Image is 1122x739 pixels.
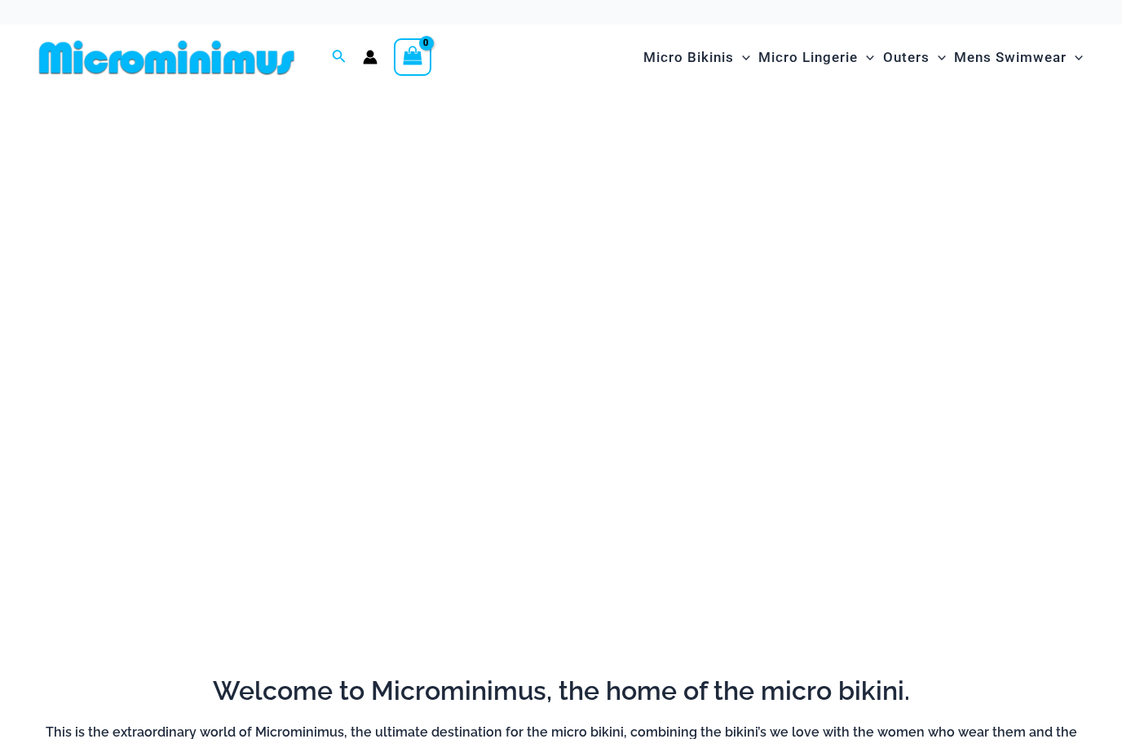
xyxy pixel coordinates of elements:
span: Outers [883,37,930,78]
span: Mens Swimwear [954,37,1067,78]
span: Micro Bikinis [643,37,734,78]
img: MM SHOP LOGO FLAT [33,39,301,76]
a: Micro BikinisMenu ToggleMenu Toggle [639,33,754,82]
span: Menu Toggle [858,37,874,78]
span: Menu Toggle [734,37,750,78]
a: Micro LingerieMenu ToggleMenu Toggle [754,33,878,82]
nav: Site Navigation [637,30,1089,85]
span: Menu Toggle [1067,37,1083,78]
a: Account icon link [363,50,378,64]
a: Mens SwimwearMenu ToggleMenu Toggle [950,33,1087,82]
span: Micro Lingerie [758,37,858,78]
a: Search icon link [332,47,347,68]
a: View Shopping Cart, empty [394,38,431,76]
span: Menu Toggle [930,37,946,78]
h2: Welcome to Microminimus, the home of the micro bikini. [33,674,1089,708]
a: OutersMenu ToggleMenu Toggle [879,33,950,82]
